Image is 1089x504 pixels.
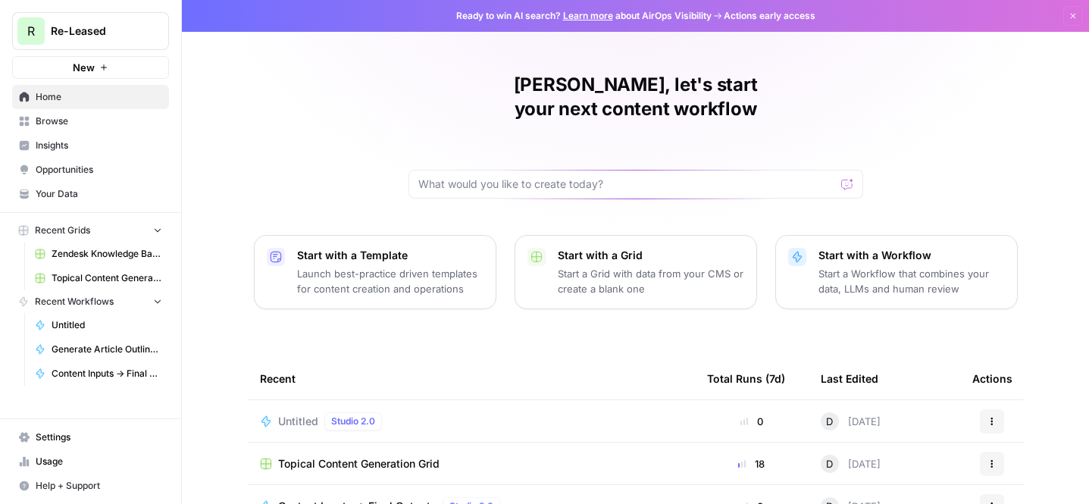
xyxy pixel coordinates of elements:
[12,133,169,158] a: Insights
[12,12,169,50] button: Workspace: Re-Leased
[826,456,833,471] span: D
[818,266,1005,296] p: Start a Workflow that combines your data, LLMs and human review
[52,271,162,285] span: Topical Content Generation Grid
[28,242,169,266] a: Zendesk Knowledge Base Update
[36,114,162,128] span: Browse
[52,343,162,356] span: Generate Article Outline + Deep Research
[724,9,815,23] span: Actions early access
[297,266,483,296] p: Launch best-practice driven templates for content creation and operations
[35,295,114,308] span: Recent Workflows
[36,187,162,201] span: Your Data
[28,337,169,362] a: Generate Article Outline + Deep Research
[278,456,440,471] span: Topical Content Generation Grid
[418,177,835,192] input: What would you like to create today?
[972,358,1012,399] div: Actions
[28,362,169,386] a: Content Inputs -> Final Outputs
[707,456,796,471] div: 18
[52,318,162,332] span: Untitled
[52,247,162,261] span: Zendesk Knowledge Base Update
[52,367,162,380] span: Content Inputs -> Final Outputs
[12,474,169,498] button: Help + Support
[821,412,881,430] div: [DATE]
[821,455,881,473] div: [DATE]
[12,158,169,182] a: Opportunities
[27,22,35,40] span: R
[818,248,1005,263] p: Start with a Workflow
[826,414,833,429] span: D
[260,358,683,399] div: Recent
[36,90,162,104] span: Home
[515,235,757,309] button: Start with a GridStart a Grid with data from your CMS or create a blank one
[408,73,863,121] h1: [PERSON_NAME], let's start your next content workflow
[12,425,169,449] a: Settings
[36,163,162,177] span: Opportunities
[260,456,683,471] a: Topical Content Generation Grid
[456,9,712,23] span: Ready to win AI search? about AirOps Visibility
[36,479,162,493] span: Help + Support
[278,414,318,429] span: Untitled
[297,248,483,263] p: Start with a Template
[331,415,375,428] span: Studio 2.0
[260,412,683,430] a: UntitledStudio 2.0
[12,56,169,79] button: New
[12,219,169,242] button: Recent Grids
[707,358,785,399] div: Total Runs (7d)
[12,182,169,206] a: Your Data
[51,23,142,39] span: Re-Leased
[12,290,169,313] button: Recent Workflows
[775,235,1018,309] button: Start with a WorkflowStart a Workflow that combines your data, LLMs and human review
[254,235,496,309] button: Start with a TemplateLaunch best-practice driven templates for content creation and operations
[28,266,169,290] a: Topical Content Generation Grid
[12,85,169,109] a: Home
[821,358,878,399] div: Last Edited
[35,224,90,237] span: Recent Grids
[558,266,744,296] p: Start a Grid with data from your CMS or create a blank one
[12,109,169,133] a: Browse
[73,60,95,75] span: New
[28,313,169,337] a: Untitled
[36,455,162,468] span: Usage
[12,449,169,474] a: Usage
[36,139,162,152] span: Insights
[36,430,162,444] span: Settings
[558,248,744,263] p: Start with a Grid
[563,10,613,21] a: Learn more
[707,414,796,429] div: 0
